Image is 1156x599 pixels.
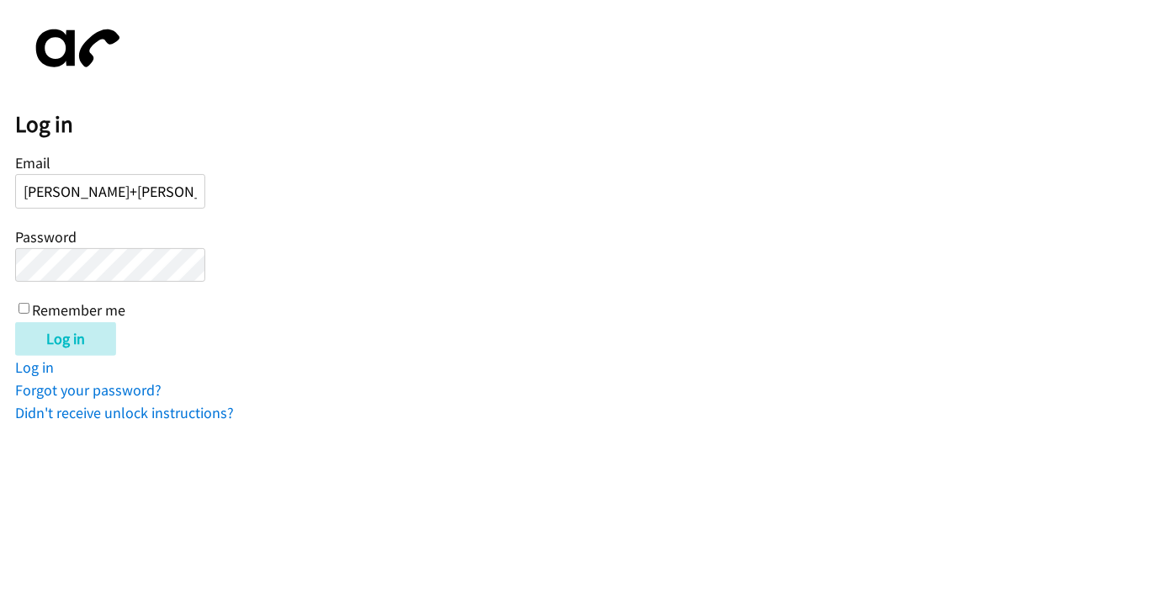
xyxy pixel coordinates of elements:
a: Log in [15,358,54,377]
a: Didn't receive unlock instructions? [15,403,234,422]
label: Remember me [32,301,125,321]
img: aphone-8a226864a2ddd6a5e75d1ebefc011f4aa8f32683c2d82f3fb0802fe031f96514.svg [15,15,133,82]
h2: Log in [15,110,1156,139]
label: Email [15,153,50,172]
label: Password [15,227,77,246]
a: Forgot your password? [15,380,162,400]
input: Log in [15,322,116,356]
